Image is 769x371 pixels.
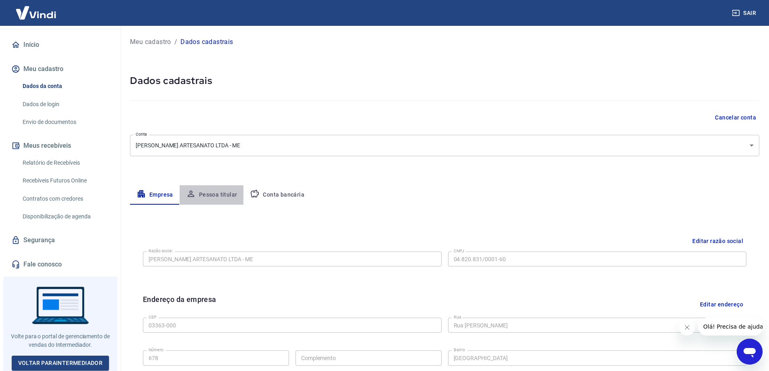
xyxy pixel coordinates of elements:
a: Envio de documentos [19,114,111,130]
label: Razão social [149,248,172,254]
h5: Dados cadastrais [130,74,759,87]
img: Vindi [10,0,62,25]
iframe: Mensagem da empresa [698,318,763,335]
button: Conta bancária [243,185,311,205]
button: Meus recebíveis [10,137,111,155]
a: Início [10,36,111,54]
h6: Endereço da empresa [143,294,216,314]
label: Conta [136,131,147,137]
label: Bairro [454,347,465,353]
a: Fale conosco [10,256,111,273]
a: Voltar paraIntermediador [12,356,109,371]
iframe: Fechar mensagem [679,319,695,335]
button: Cancelar conta [712,110,759,125]
label: CNPJ [454,248,464,254]
label: CEP [149,314,156,320]
button: Editar endereço [697,294,746,314]
iframe: Botão para abrir a janela de mensagens [737,339,763,365]
label: Rua [454,314,461,320]
a: Dados da conta [19,78,111,94]
p: / [174,37,177,47]
a: Segurança [10,231,111,249]
a: Disponibilização de agenda [19,208,111,225]
label: Número [149,347,163,353]
button: Editar razão social [689,234,746,249]
span: Olá! Precisa de ajuda? [5,6,68,12]
a: Dados de login [19,96,111,113]
a: Recebíveis Futuros Online [19,172,111,189]
button: Empresa [130,185,180,205]
button: Sair [730,6,759,21]
a: Meu cadastro [130,37,171,47]
button: Meu cadastro [10,60,111,78]
div: [PERSON_NAME] ARTESANATO LTDA - ME [130,135,759,156]
button: Pessoa titular [180,185,244,205]
p: Dados cadastrais [180,37,233,47]
a: Relatório de Recebíveis [19,155,111,171]
a: Contratos com credores [19,191,111,207]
